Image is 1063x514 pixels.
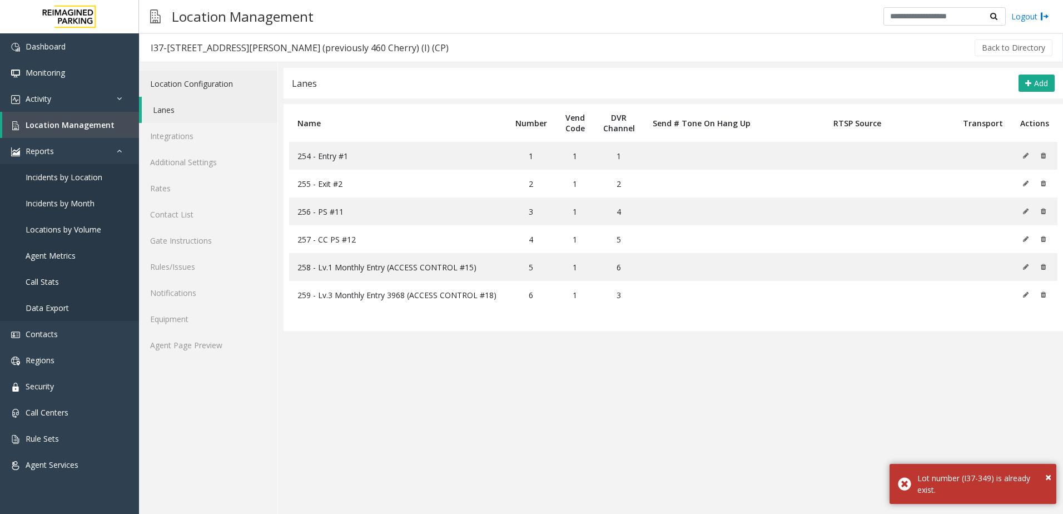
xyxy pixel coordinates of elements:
[917,472,1048,496] div: Lot number (I37-349) is already exist.
[506,197,555,225] td: 3
[26,67,65,78] span: Monitoring
[1011,11,1049,22] a: Logout
[26,303,69,313] span: Data Export
[555,104,594,142] th: Vend Code
[506,281,555,309] td: 6
[289,104,506,142] th: Name
[151,41,449,55] div: I37-[STREET_ADDRESS][PERSON_NAME] (previously 460 Cherry) (I) (CP)
[2,112,139,138] a: Location Management
[139,306,277,332] a: Equipment
[297,290,496,300] span: 259 - Lv.3 Monthly Entry 3968 (ACCESS CONTROL #18)
[1019,75,1055,92] button: Add
[26,41,66,52] span: Dashboard
[555,225,594,253] td: 1
[26,355,54,365] span: Regions
[26,172,102,182] span: Incidents by Location
[555,197,594,225] td: 1
[594,253,643,281] td: 6
[297,206,344,217] span: 256 - PS #11
[555,281,594,309] td: 1
[975,39,1052,56] button: Back to Directory
[955,104,1012,142] th: Transport
[506,142,555,170] td: 1
[11,43,20,52] img: 'icon'
[11,383,20,392] img: 'icon'
[11,69,20,78] img: 'icon'
[26,198,95,209] span: Incidents by Month
[1034,78,1048,88] span: Add
[292,76,317,91] div: Lanes
[139,175,277,201] a: Rates
[506,225,555,253] td: 4
[26,433,59,444] span: Rule Sets
[555,142,594,170] td: 1
[594,142,643,170] td: 1
[26,459,78,470] span: Agent Services
[11,147,20,156] img: 'icon'
[26,407,68,418] span: Call Centers
[1012,104,1057,142] th: Actions
[26,146,54,156] span: Reports
[760,104,955,142] th: RTSP Source
[1045,469,1051,485] span: ×
[297,262,476,273] span: 258 - Lv.1 Monthly Entry (ACCESS CONTROL #15)
[139,123,277,149] a: Integrations
[26,120,115,130] span: Location Management
[26,250,76,261] span: Agent Metrics
[26,93,51,104] span: Activity
[555,170,594,197] td: 1
[26,276,59,287] span: Call Stats
[594,197,643,225] td: 4
[150,3,161,30] img: pageIcon
[142,97,277,123] a: Lanes
[139,149,277,175] a: Additional Settings
[26,381,54,392] span: Security
[297,179,342,189] span: 255 - Exit #2
[26,329,58,339] span: Contacts
[139,228,277,254] a: Gate Instructions
[139,332,277,358] a: Agent Page Preview
[1040,11,1049,22] img: logout
[11,121,20,130] img: 'icon'
[594,281,643,309] td: 3
[139,201,277,228] a: Contact List
[594,104,643,142] th: DVR Channel
[11,357,20,365] img: 'icon'
[506,253,555,281] td: 5
[594,225,643,253] td: 5
[11,409,20,418] img: 'icon'
[1045,469,1051,486] button: Close
[506,170,555,197] td: 2
[139,280,277,306] a: Notifications
[555,253,594,281] td: 1
[643,104,760,142] th: Send # Tone On Hang Up
[11,435,20,444] img: 'icon'
[297,151,348,161] span: 254 - Entry #1
[297,234,356,245] span: 257 - CC PS #12
[26,224,101,235] span: Locations by Volume
[594,170,643,197] td: 2
[11,461,20,470] img: 'icon'
[139,254,277,280] a: Rules/Issues
[11,330,20,339] img: 'icon'
[11,95,20,104] img: 'icon'
[139,71,277,97] a: Location Configuration
[166,3,319,30] h3: Location Management
[506,104,555,142] th: Number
